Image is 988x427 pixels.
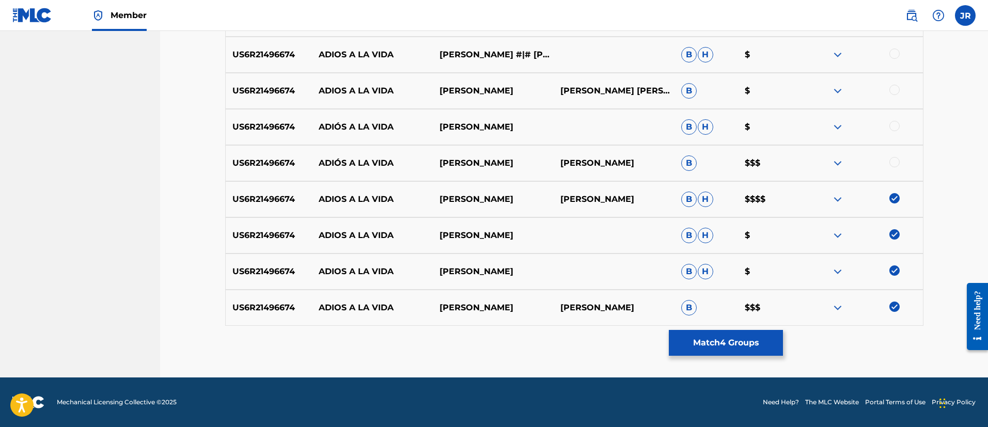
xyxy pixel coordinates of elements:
[92,9,104,22] img: Top Rightsholder
[832,85,844,97] img: expand
[738,229,802,242] p: $
[226,157,312,169] p: US6R21496674
[433,121,554,133] p: [PERSON_NAME]
[832,265,844,278] img: expand
[433,229,554,242] p: [PERSON_NAME]
[226,49,312,61] p: US6R21496674
[738,157,802,169] p: $$$
[681,155,697,171] span: B
[433,265,554,278] p: [PERSON_NAME]
[226,85,312,97] p: US6R21496674
[681,192,697,207] span: B
[312,229,433,242] p: ADIOS A LA VIDA
[57,398,177,407] span: Mechanical Licensing Collective © 2025
[226,302,312,314] p: US6R21496674
[226,265,312,278] p: US6R21496674
[554,157,675,169] p: [PERSON_NAME]
[832,302,844,314] img: expand
[763,398,799,407] a: Need Help?
[889,193,900,203] img: deselect
[805,398,859,407] a: The MLC Website
[738,265,802,278] p: $
[955,5,976,26] div: User Menu
[905,9,918,22] img: search
[312,193,433,205] p: ADIOS A LA VIDA
[433,85,554,97] p: [PERSON_NAME]
[433,302,554,314] p: [PERSON_NAME]
[12,396,44,408] img: logo
[936,377,988,427] div: Widget de chat
[698,119,713,135] span: H
[832,229,844,242] img: expand
[889,302,900,312] img: deselect
[554,193,675,205] p: [PERSON_NAME]
[681,119,697,135] span: B
[681,300,697,315] span: B
[698,47,713,62] span: H
[312,121,433,133] p: ADIÓS A LA VIDA
[681,228,697,243] span: B
[669,330,783,356] button: Match4 Groups
[312,157,433,169] p: ADIÓS A LA VIDA
[681,83,697,99] span: B
[698,192,713,207] span: H
[111,9,147,21] span: Member
[698,228,713,243] span: H
[738,121,802,133] p: $
[312,302,433,314] p: ADIOS A LA VIDA
[433,49,554,61] p: [PERSON_NAME] #|# [PERSON_NAME]
[312,49,433,61] p: ADIOS A LA VIDA
[312,85,433,97] p: ADIOS A LA VIDA
[12,8,52,23] img: MLC Logo
[939,388,946,419] div: Arrastrar
[226,121,312,133] p: US6R21496674
[932,398,976,407] a: Privacy Policy
[901,5,922,26] a: Public Search
[433,193,554,205] p: [PERSON_NAME]
[226,229,312,242] p: US6R21496674
[698,264,713,279] span: H
[832,193,844,205] img: expand
[832,49,844,61] img: expand
[681,264,697,279] span: B
[226,193,312,205] p: US6R21496674
[889,265,900,276] img: deselect
[554,302,675,314] p: [PERSON_NAME]
[554,85,675,97] p: [PERSON_NAME] [PERSON_NAME]
[738,85,802,97] p: $
[889,229,900,240] img: deselect
[832,121,844,133] img: expand
[832,157,844,169] img: expand
[932,9,945,22] img: help
[433,157,554,169] p: [PERSON_NAME]
[738,302,802,314] p: $$$
[865,398,926,407] a: Portal Terms of Use
[738,193,802,205] p: $$$$
[738,49,802,61] p: $
[959,275,988,358] iframe: Resource Center
[681,47,697,62] span: B
[936,377,988,427] iframe: Chat Widget
[312,265,433,278] p: ADIOS A LA VIDA
[928,5,949,26] div: Help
